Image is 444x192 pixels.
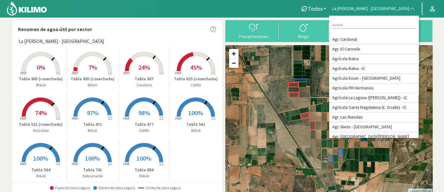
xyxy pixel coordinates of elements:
[20,116,26,121] tspan: PMP
[188,109,203,117] span: 100%
[138,186,181,190] span: Límite de zona segura
[35,109,47,117] span: 74%
[329,132,419,142] li: Agr. [GEOGRAPHIC_DATA][PERSON_NAME]
[123,162,130,166] tspan: PMP
[20,71,26,75] tspan: PMP
[308,5,323,12] span: Todos
[329,93,419,103] li: Agrícola La Laguna ([PERSON_NAME]) - IC
[211,71,216,75] tspan: CC
[6,1,47,16] img: Kilimo
[108,71,112,75] tspan: CC
[108,162,112,166] tspan: CC
[170,76,222,82] p: Tabla 825 (cosechada)
[67,128,118,133] p: Brócoli
[329,83,419,93] li: Agricola FM Hermanos
[281,34,327,39] div: Riego
[329,74,419,83] li: Agrícola Exser - [GEOGRAPHIC_DATA]
[228,22,279,39] button: Precipitaciones
[67,167,118,173] p: Tabla 741
[329,45,419,54] li: Agr. El Carmelo
[230,34,277,39] div: Precipitaciones
[19,38,104,45] span: La [PERSON_NAME] - [GEOGRAPHIC_DATA]
[123,116,130,121] tspan: PMP
[93,186,135,190] span: Dentro de zona segura
[67,83,118,88] p: Brócoli
[88,63,97,71] span: 7%
[329,2,419,16] button: La [PERSON_NAME] - [GEOGRAPHIC_DATA]
[119,76,170,82] p: Tabla 887
[175,116,181,121] tspan: PMP
[15,167,67,173] p: Tabla 584
[329,64,419,74] li: Agrícola Bakia - IC
[329,113,419,122] li: Agr. Las Riendas
[85,154,100,162] span: 100%
[123,71,130,75] tspan: PMP
[37,63,45,71] span: 0%
[138,63,150,71] span: 24%
[56,71,61,75] tspan: CC
[15,121,67,128] p: Tabla 521 (cosechada)
[229,58,238,68] a: Zoom out
[119,121,170,128] p: Tabla 477
[229,49,238,58] a: Zoom in
[211,116,216,121] tspan: CC
[15,173,67,179] p: Brócoli
[329,35,419,45] li: Agr. Cardonal
[33,154,48,162] span: 100%
[329,103,419,113] li: Agrícola Santa Magdalena (E. Ovalle) - IC
[329,122,419,132] li: Agr. Nieto - [GEOGRAPHIC_DATA]
[67,173,118,179] p: Ejote amarillo
[72,71,78,75] tspan: PMP
[20,162,26,166] tspan: PMP
[138,109,150,117] span: 98%
[279,22,329,39] button: Riego
[170,128,222,133] p: Brócoli
[56,162,61,166] tspan: CC
[67,76,118,82] p: Tabla 885 (cosechada)
[15,83,67,88] p: Brócoli
[175,71,181,75] tspan: PMP
[56,116,61,121] tspan: CC
[15,76,67,82] p: Tabla 805 (cosechada)
[72,162,78,166] tspan: PMP
[119,173,170,179] p: Brócoli
[72,116,78,121] tspan: PMP
[108,116,112,121] tspan: CC
[119,167,170,173] p: Tabla 884
[160,116,164,121] tspan: CC
[67,121,118,128] p: Tabla 471
[18,25,92,33] p: Resumen de agua útil por sector
[332,6,409,12] span: La [PERSON_NAME] - [GEOGRAPHIC_DATA]
[329,22,379,39] button: Carga mensual
[87,109,99,117] span: 97%
[119,83,170,88] p: Zanahoria
[170,83,222,88] p: Coliflor
[160,162,164,166] tspan: CC
[50,186,90,190] span: Fuera de zona segura
[329,54,419,64] li: Agrícola Bakia
[119,128,170,133] p: Coliflor
[15,128,67,133] p: Maíz dulce
[190,63,202,71] span: 45%
[170,121,222,128] p: Tabla 561
[136,154,151,162] span: 100%
[160,71,164,75] tspan: CC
